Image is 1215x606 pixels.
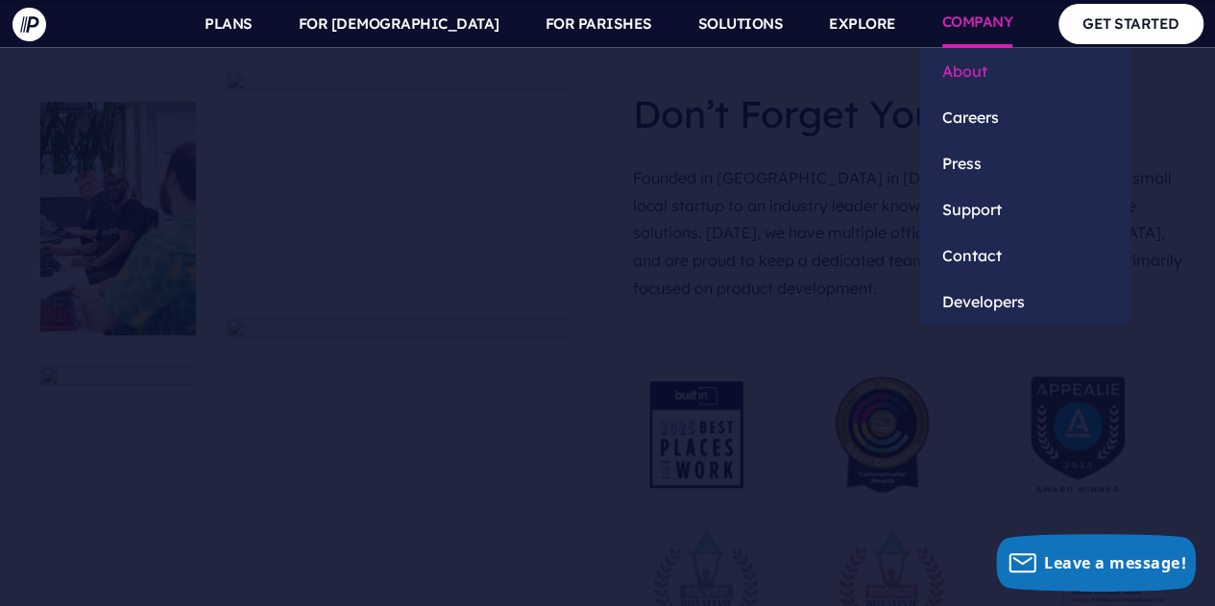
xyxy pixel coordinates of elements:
a: About [919,48,1130,94]
button: Leave a message! [996,534,1196,592]
a: GET STARTED [1058,4,1203,43]
a: Developers [919,279,1130,325]
span: Leave a message! [1044,552,1186,573]
a: Support [919,186,1130,232]
a: Contact [919,232,1130,279]
a: Careers [919,94,1130,140]
a: Press [919,140,1130,186]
